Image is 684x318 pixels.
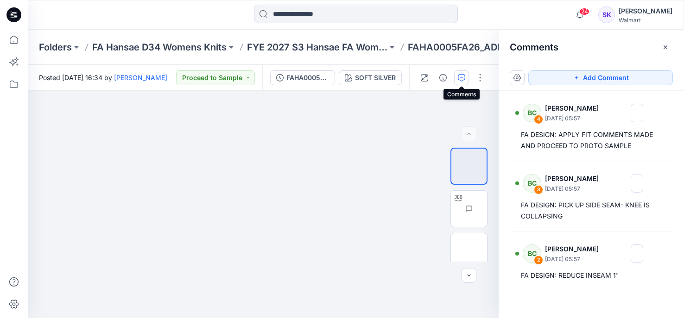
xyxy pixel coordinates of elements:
[523,244,541,263] div: BC
[114,74,167,81] a: [PERSON_NAME]
[545,243,605,255] p: [PERSON_NAME]
[534,115,543,124] div: 4
[92,41,227,54] a: FA Hansae D34 Womens Knits
[528,70,673,85] button: Add Comment
[545,173,605,184] p: [PERSON_NAME]
[545,114,605,123] p: [DATE] 05:57
[521,200,662,222] div: FA DESIGN: PICK UP SIDE SEAM- KNEE IS COLLAPSING
[247,41,387,54] a: FYE 2027 S3 Hansae FA Womens
[545,255,605,264] p: [DATE] 05:57
[270,70,335,85] button: FAHA0005FA26_ADM_LACE TRIMING TRACKPANT
[523,104,541,122] div: BC
[545,184,605,193] p: [DATE] 05:57
[408,41,548,54] p: FAHA0005FA26_ADM_LACE TRIMING TRACKPANT
[534,256,543,265] div: 2
[579,8,589,15] span: 24
[523,174,541,193] div: BC
[619,17,672,24] div: Walmart
[521,270,662,281] div: FA DESIGN: REDUCE INSEAM 1"
[286,73,329,83] div: FAHA0005FA26_ADM_LACE TRIMING TRACKPANT
[545,103,605,114] p: [PERSON_NAME]
[619,6,672,17] div: [PERSON_NAME]
[598,6,615,23] div: SK
[39,73,167,82] span: Posted [DATE] 16:34 by
[355,73,396,83] div: SOFT SILVER
[39,41,72,54] a: Folders
[510,42,558,53] h2: Comments
[436,70,450,85] button: Details
[534,185,543,194] div: 3
[339,70,402,85] button: SOFT SILVER
[521,129,662,151] div: FA DESIGN: APPLY FIT COMMENTS MADE AND PROCEED TO PROTO SAMPLE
